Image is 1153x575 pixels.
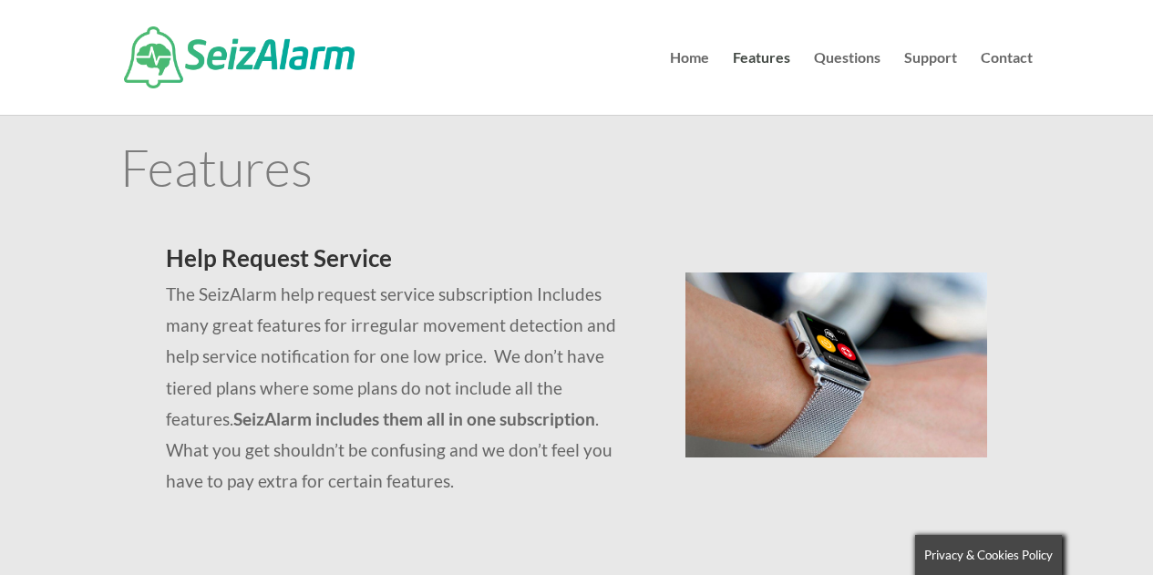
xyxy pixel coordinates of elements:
a: Features [733,51,790,115]
img: SeizAlarm [124,26,355,88]
a: Questions [814,51,880,115]
a: Support [904,51,957,115]
a: Home [670,51,709,115]
iframe: Help widget launcher [991,504,1133,555]
img: seizalarm-on-wrist [685,272,987,457]
strong: SeizAlarm includes them all in one subscription [233,408,595,429]
h1: Features [120,141,1033,201]
a: Contact [981,51,1033,115]
p: The SeizAlarm help request service subscription Includes many great features for irregular moveme... [166,279,641,497]
h2: Help Request Service [166,246,641,279]
span: Privacy & Cookies Policy [924,548,1053,562]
